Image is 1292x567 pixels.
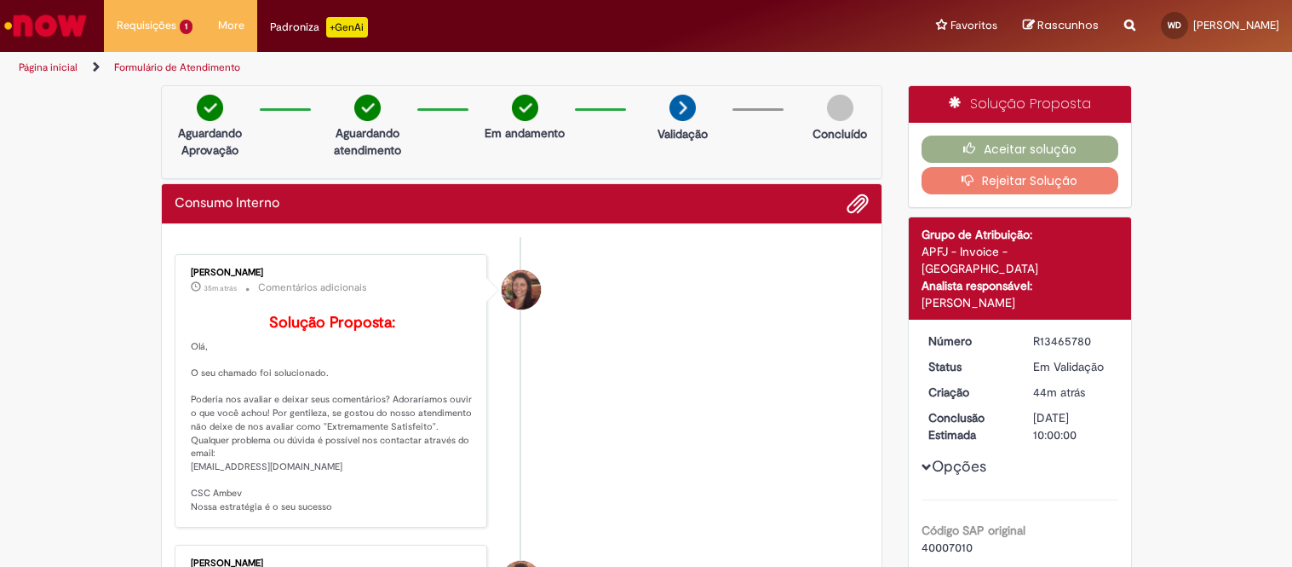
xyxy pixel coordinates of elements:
a: Rascunhos [1023,18,1099,34]
p: Em andamento [485,124,565,142]
img: check-circle-green.png [197,95,223,121]
img: arrow-next.png [669,95,696,121]
span: More [218,17,244,34]
p: Olá, O seu chamado foi solucionado. Poderia nos avaliar e deixar seus comentários? Adoraríamos ou... [191,315,474,514]
a: Página inicial [19,61,78,74]
span: 44m atrás [1033,385,1085,400]
div: Analista responsável: [922,277,1118,294]
div: Selma Rosa Resende Marques [502,270,541,310]
p: Concluído [813,125,867,142]
img: check-circle-green.png [512,95,538,121]
div: [DATE] 10:00:00 [1033,409,1112,443]
p: Aguardando atendimento [326,124,409,159]
div: Padroniza [270,17,368,38]
span: 35m atrás [204,283,237,293]
p: Validação [657,125,708,142]
div: Grupo de Atribuição: [922,226,1118,243]
span: Favoritos [950,17,997,34]
button: Adicionar anexos [847,193,869,215]
button: Aceitar solução [922,136,1118,163]
small: Comentários adicionais [258,281,367,295]
time: 31/08/2025 17:25:55 [204,283,237,293]
span: Rascunhos [1037,17,1099,33]
dt: Status [916,358,1020,375]
a: Formulário de Atendimento [114,61,240,74]
div: APFJ - Invoice - [GEOGRAPHIC_DATA] [922,243,1118,277]
b: Código SAP original [922,523,1025,538]
dt: Criação [916,384,1020,401]
dt: Número [916,333,1020,350]
ul: Trilhas de página [13,52,848,84]
span: 40007010 [922,540,973,555]
img: img-circle-grey.png [827,95,853,121]
span: Requisições [117,17,176,34]
span: WD [1168,20,1181,31]
img: ServiceNow [2,9,89,43]
p: +GenAi [326,17,368,38]
span: [PERSON_NAME] [1193,18,1279,32]
span: 1 [180,20,192,34]
dt: Conclusão Estimada [916,409,1020,443]
time: 31/08/2025 17:16:43 [1033,385,1085,400]
div: [PERSON_NAME] [191,268,474,278]
div: [PERSON_NAME] [922,294,1118,311]
p: Aguardando Aprovação [169,124,251,159]
div: Solução Proposta [909,86,1131,123]
div: 31/08/2025 17:16:43 [1033,384,1112,401]
h2: Consumo Interno Histórico de tíquete [175,196,279,211]
img: check-circle-green.png [354,95,381,121]
div: R13465780 [1033,333,1112,350]
div: Em Validação [1033,358,1112,375]
button: Rejeitar Solução [922,167,1118,194]
b: Solução Proposta: [269,313,395,333]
